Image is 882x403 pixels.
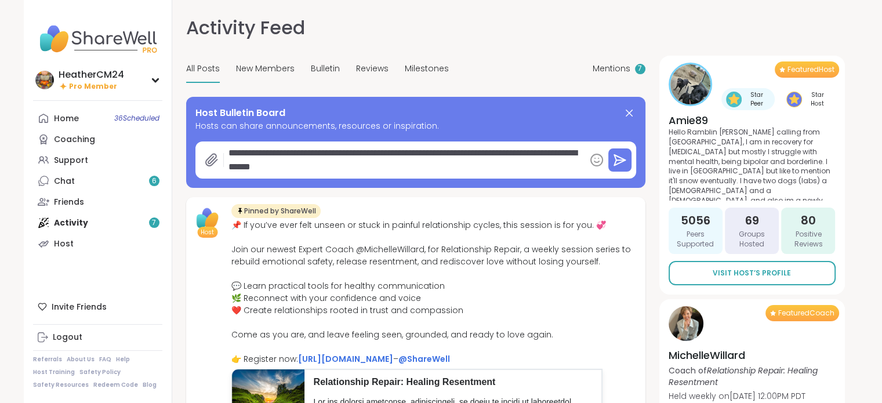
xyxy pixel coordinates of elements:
[231,204,321,218] div: Pinned by ShareWell
[33,381,89,389] a: Safety Resources
[186,63,220,75] span: All Posts
[669,348,836,362] h4: MichelleWillard
[33,170,162,191] a: Chat6
[231,219,638,365] div: 📌 If you’ve ever felt unseen or stuck in painful relationship cycles, this session is for you. 💞 ...
[195,106,285,120] span: Host Bulletin Board
[713,268,791,278] span: Visit Host’s Profile
[193,204,222,233] img: ShareWell
[54,176,75,187] div: Chat
[786,230,830,249] span: Positive Reviews
[33,150,162,170] a: Support
[33,191,162,212] a: Friends
[236,63,295,75] span: New Members
[593,63,630,75] span: Mentions
[787,65,834,74] span: Featured Host
[116,355,130,364] a: Help
[314,376,593,389] p: Relationship Repair: Healing Resentment
[670,64,710,104] img: Amie89
[669,306,703,341] img: MichelleWillard
[729,230,774,249] span: Groups Hosted
[195,120,636,132] span: Hosts can share announcements, resources or inspiration.
[681,212,710,228] span: 5056
[114,114,159,123] span: 36 Scheduled
[669,365,836,388] p: Coach of
[298,353,393,365] a: [URL][DOMAIN_NAME]
[59,68,124,81] div: HeatherCM24
[93,381,138,389] a: Redeem Code
[778,308,834,318] span: Featured Coach
[54,155,88,166] div: Support
[99,355,111,364] a: FAQ
[35,71,54,89] img: HeatherCM24
[67,355,95,364] a: About Us
[356,63,389,75] span: Reviews
[673,230,718,249] span: Peers Supported
[801,212,816,228] span: 80
[669,128,836,201] p: Hello Ramblin [PERSON_NAME] calling from [GEOGRAPHIC_DATA], I am in recovery for [MEDICAL_DATA] b...
[186,14,305,42] h1: Activity Feed
[398,353,450,365] a: @ShareWell
[53,332,82,343] div: Logout
[744,90,770,108] span: Star Peer
[54,134,95,146] div: Coaching
[669,390,836,402] p: Held weekly on [DATE] 12:00PM PDT
[804,90,831,108] span: Star Host
[786,92,802,107] img: Star Host
[152,176,157,186] span: 6
[33,368,75,376] a: Host Training
[33,129,162,150] a: Coaching
[33,233,162,254] a: Host
[405,63,449,75] span: Milestones
[54,113,79,125] div: Home
[201,228,214,237] span: Host
[33,327,162,348] a: Logout
[33,355,62,364] a: Referrals
[33,108,162,129] a: Home36Scheduled
[745,212,759,228] span: 69
[311,63,340,75] span: Bulletin
[143,381,157,389] a: Blog
[638,64,642,74] span: 7
[726,92,742,107] img: Star Peer
[69,82,117,92] span: Pro Member
[54,197,84,208] div: Friends
[669,113,836,128] h4: Amie89
[33,296,162,317] div: Invite Friends
[669,261,836,285] a: Visit Host’s Profile
[33,19,162,59] img: ShareWell Nav Logo
[79,368,121,376] a: Safety Policy
[54,238,74,250] div: Host
[669,365,818,388] i: Relationship Repair: Healing Resentment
